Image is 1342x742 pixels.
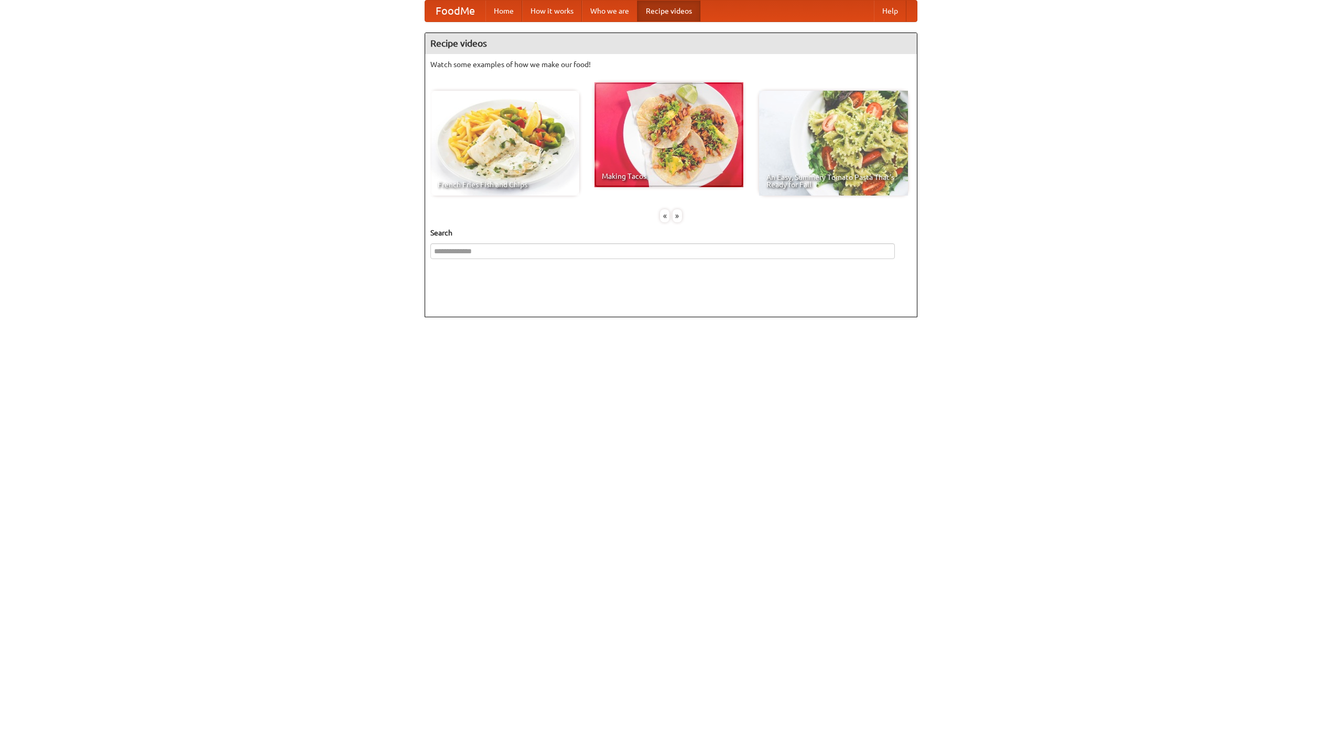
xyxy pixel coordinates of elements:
[874,1,906,21] a: Help
[485,1,522,21] a: Home
[582,1,637,21] a: Who we are
[637,1,700,21] a: Recipe videos
[430,59,912,70] p: Watch some examples of how we make our food!
[522,1,582,21] a: How it works
[673,209,682,222] div: »
[660,209,669,222] div: «
[425,1,485,21] a: FoodMe
[766,174,901,188] span: An Easy, Summery Tomato Pasta That's Ready for Fall
[594,82,743,187] a: Making Tacos
[438,181,572,188] span: French Fries Fish and Chips
[430,91,579,196] a: French Fries Fish and Chips
[602,173,736,180] span: Making Tacos
[759,91,908,196] a: An Easy, Summery Tomato Pasta That's Ready for Fall
[430,228,912,238] h5: Search
[425,33,917,54] h4: Recipe videos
